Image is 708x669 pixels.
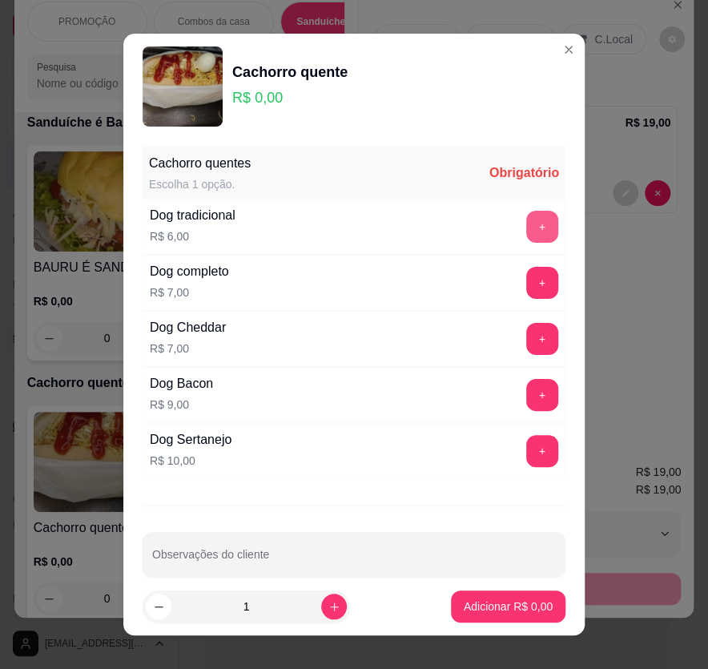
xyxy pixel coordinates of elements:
button: add [526,211,558,243]
p: R$ 10,00 [150,453,231,469]
button: add [526,379,558,411]
p: R$ 6,00 [150,228,235,244]
img: product-image [143,46,223,127]
div: Dog Bacon [150,374,213,393]
button: decrease-product-quantity [146,594,171,619]
p: R$ 7,00 [150,284,229,300]
div: Cachorro quente [232,61,348,83]
p: Adicionar R$ 0,00 [464,598,553,615]
button: add [526,435,558,467]
input: Observações do cliente [152,553,556,569]
div: Dog completo [150,262,229,281]
button: add [526,267,558,299]
div: Dog Cheddar [150,318,226,337]
button: Adicionar R$ 0,00 [451,590,565,623]
p: R$ 0,00 [232,87,348,109]
p: R$ 9,00 [150,397,213,413]
div: Obrigatório [489,163,559,183]
div: Escolha 1 opção. [149,176,251,192]
div: Cachorro quentes [149,154,251,173]
div: Dog Sertanejo [150,430,231,449]
button: Close [556,37,581,62]
button: increase-product-quantity [321,594,347,619]
p: R$ 7,00 [150,341,226,357]
div: Dog tradicional [150,206,235,225]
button: add [526,323,558,355]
